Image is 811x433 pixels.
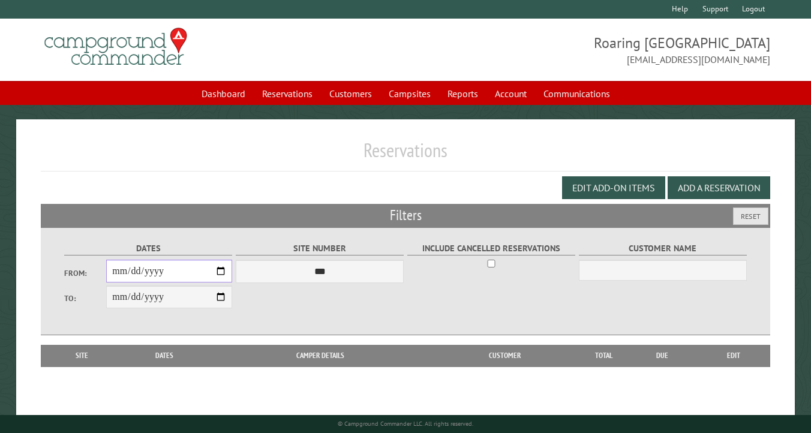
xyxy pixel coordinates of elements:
[440,82,485,105] a: Reports
[194,82,253,105] a: Dashboard
[255,82,320,105] a: Reservations
[407,242,575,255] label: Include Cancelled Reservations
[41,204,771,227] h2: Filters
[41,23,191,70] img: Campground Commander
[64,267,106,279] label: From:
[118,345,211,366] th: Dates
[536,82,617,105] a: Communications
[211,345,429,366] th: Camper Details
[338,420,473,428] small: © Campground Commander LLC. All rights reserved.
[322,82,379,105] a: Customers
[562,176,665,199] button: Edit Add-on Items
[488,82,534,105] a: Account
[47,345,118,366] th: Site
[64,242,232,255] label: Dates
[41,139,771,172] h1: Reservations
[733,208,768,225] button: Reset
[579,242,747,255] label: Customer Name
[64,293,106,304] label: To:
[429,345,580,366] th: Customer
[382,82,438,105] a: Campsites
[696,345,770,366] th: Edit
[580,345,628,366] th: Total
[236,242,404,255] label: Site Number
[668,176,770,199] button: Add a Reservation
[405,33,770,67] span: Roaring [GEOGRAPHIC_DATA] [EMAIL_ADDRESS][DOMAIN_NAME]
[628,345,697,366] th: Due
